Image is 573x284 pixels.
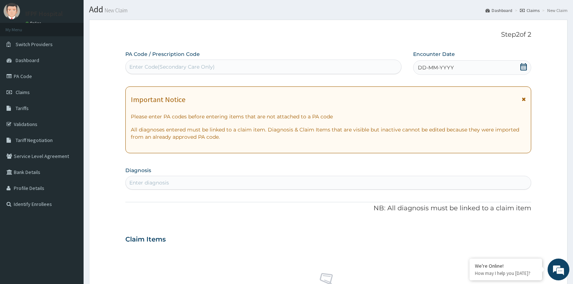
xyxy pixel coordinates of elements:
[131,96,185,104] h1: Important Notice
[129,63,215,70] div: Enter Code(Secondary Care Only)
[119,4,137,21] div: Minimize live chat window
[540,7,568,13] li: New Claim
[475,270,537,276] p: How may I help you today?
[125,50,200,58] label: PA Code / Prescription Code
[520,7,540,13] a: Claims
[131,126,526,141] p: All diagnoses entered must be linked to a claim item. Diagnosis & Claim Items that are visible bu...
[38,41,122,50] div: Chat with us now
[125,31,532,39] p: Step 2 of 2
[89,5,568,14] h1: Add
[4,3,20,19] img: User Image
[413,50,455,58] label: Encounter Date
[475,263,537,269] div: We're Online!
[16,41,53,48] span: Switch Providers
[25,21,43,26] a: Online
[13,36,29,54] img: d_794563401_company_1708531726252_794563401
[4,198,138,224] textarea: Type your message and hit 'Enter'
[125,236,166,244] h3: Claim Items
[16,57,39,64] span: Dashboard
[16,137,53,143] span: Tariff Negotiation
[42,92,100,165] span: We're online!
[418,64,454,71] span: DD-MM-YYYY
[485,7,512,13] a: Dashboard
[25,11,63,17] p: IFPF Hospital
[125,204,532,213] p: NB: All diagnosis must be linked to a claim item
[131,113,526,120] p: Please enter PA codes before entering items that are not attached to a PA code
[16,89,30,96] span: Claims
[129,179,169,186] div: Enter diagnosis
[103,8,128,13] small: New Claim
[125,167,151,174] label: Diagnosis
[16,105,29,111] span: Tariffs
